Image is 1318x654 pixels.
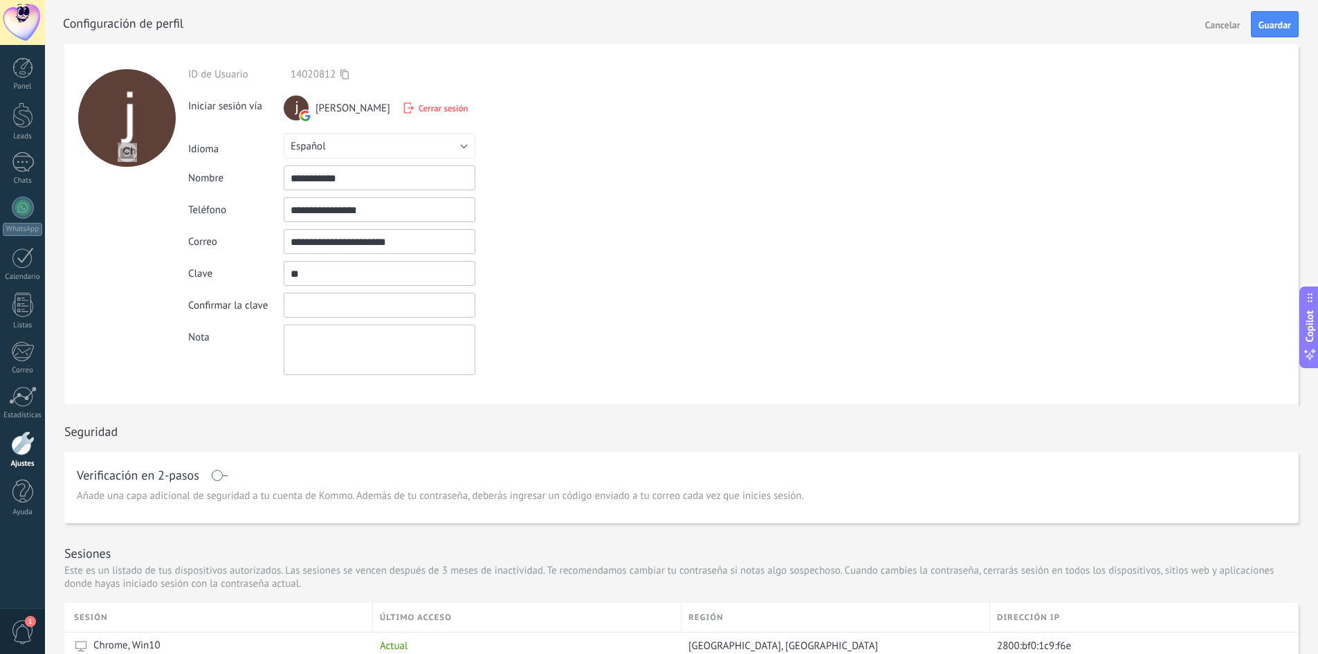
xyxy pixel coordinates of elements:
div: Estadísticas [3,411,43,420]
div: Confirmar la clave [188,299,284,312]
span: 14020812 [291,68,336,81]
h1: Seguridad [64,424,118,439]
button: Guardar [1251,11,1299,37]
div: Sesión [74,603,372,632]
span: Actual [380,639,408,653]
div: WhatsApp [3,223,42,236]
span: Añade una capa adicional de seguridad a tu cuenta de Kommo. Además de tu contraseña, deberás ingr... [77,489,804,503]
span: Guardar [1258,20,1291,30]
span: 2800:bf0:1c9:f6e [997,639,1071,653]
div: Leads [3,132,43,141]
div: Correo [3,366,43,375]
div: Ayuda [3,508,43,517]
div: Nombre [188,172,284,185]
span: [GEOGRAPHIC_DATA], [GEOGRAPHIC_DATA] [688,639,878,653]
div: Clave [188,267,284,280]
div: Panel [3,82,43,91]
div: Chats [3,176,43,185]
div: Listas [3,321,43,330]
div: Nota [188,325,284,344]
span: Copilot [1303,310,1317,342]
h1: Sesiones [64,545,111,561]
span: Chrome, Win10 [93,639,161,653]
span: Cerrar sesión [419,102,468,114]
p: Este es un listado de tus dispositivos autorizados. Las sesiones se vencen después de 3 meses de ... [64,564,1299,590]
span: 1 [25,616,36,627]
div: Calendario [3,273,43,282]
div: Iniciar sesión vía [188,94,284,113]
div: último acceso [373,603,681,632]
span: Cancelar [1205,20,1241,30]
div: Idioma [188,137,284,156]
div: Correo [188,235,284,248]
div: Teléfono [188,203,284,217]
button: Español [284,134,475,158]
div: Ajustes [3,460,43,469]
span: [PERSON_NAME] [315,102,390,115]
div: Dirección IP [990,603,1299,632]
span: Español [291,140,326,153]
div: Región [681,603,989,632]
button: Cancelar [1200,13,1246,35]
h1: Verificación en 2-pasos [77,470,199,481]
div: ID de Usuario [188,68,284,81]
